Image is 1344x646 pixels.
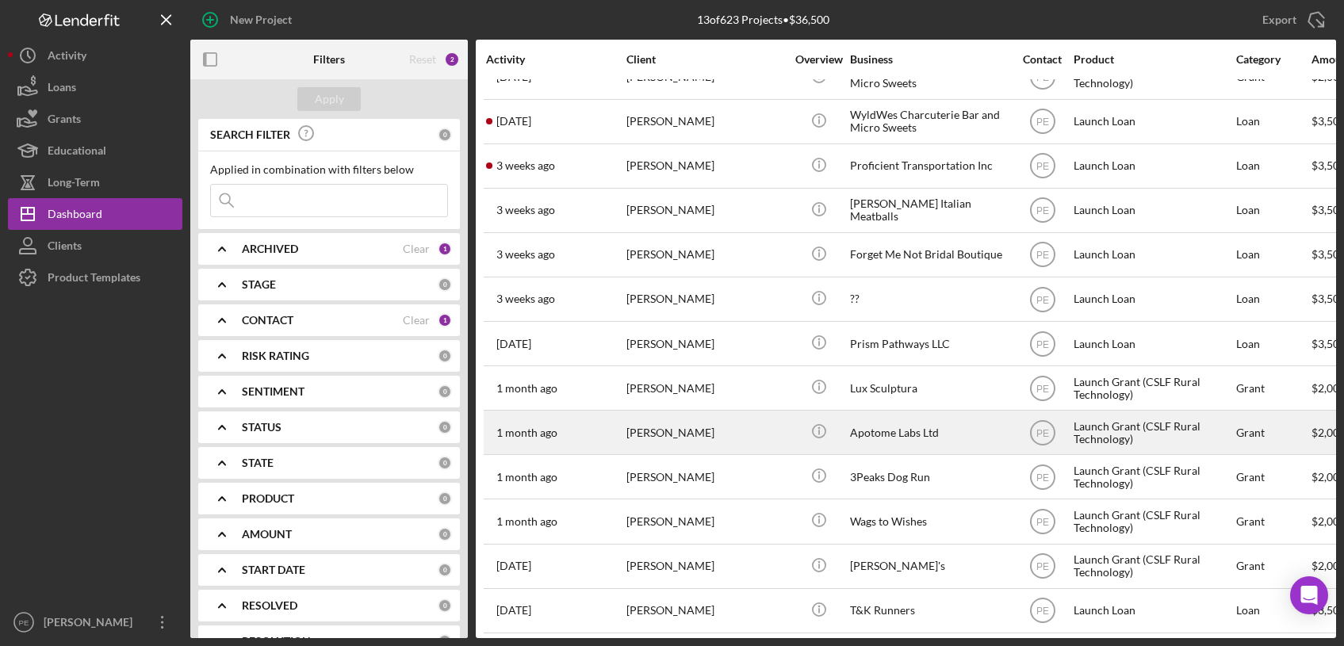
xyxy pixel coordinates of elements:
[1036,606,1048,617] text: PE
[1074,278,1232,320] div: Launch Loan
[1036,205,1048,216] text: PE
[850,234,1009,276] div: Forget Me Not Bridal Boutique
[850,53,1009,66] div: Business
[1074,456,1232,498] div: Launch Grant (CSLF Rural Technology)
[1036,250,1048,261] text: PE
[626,500,785,542] div: [PERSON_NAME]
[626,101,785,143] div: [PERSON_NAME]
[1236,323,1310,365] div: Loan
[1236,189,1310,231] div: Loan
[850,411,1009,453] div: Apotome Labs Ltd
[438,384,452,399] div: 0
[1236,590,1310,632] div: Loan
[1074,101,1232,143] div: Launch Loan
[242,528,292,541] b: AMOUNT
[297,87,361,111] button: Apply
[496,560,531,572] time: 2025-06-30 13:07
[496,604,531,617] time: 2025-06-28 00:50
[210,163,448,176] div: Applied in combination with filters below
[626,367,785,409] div: [PERSON_NAME]
[1236,545,1310,587] div: Grant
[1290,576,1328,614] div: Open Intercom Messenger
[8,103,182,135] button: Grants
[1236,145,1310,187] div: Loan
[1074,234,1232,276] div: Launch Loan
[626,189,785,231] div: [PERSON_NAME]
[48,135,106,170] div: Educational
[850,189,1009,231] div: [PERSON_NAME] Italian Meatballs
[1036,72,1048,83] text: PE
[1074,500,1232,542] div: Launch Grant (CSLF Rural Technology)
[8,230,182,262] a: Clients
[626,323,785,365] div: [PERSON_NAME]
[850,367,1009,409] div: Lux Sculptura
[1036,294,1048,305] text: PE
[8,135,182,166] button: Educational
[8,166,182,198] button: Long-Term
[1236,411,1310,453] div: Grant
[444,52,460,67] div: 2
[8,198,182,230] button: Dashboard
[8,262,182,293] button: Product Templates
[626,590,785,632] div: [PERSON_NAME]
[697,13,829,26] div: 13 of 623 Projects • $36,500
[850,456,1009,498] div: 3Peaks Dog Run
[48,198,102,234] div: Dashboard
[242,421,281,434] b: STATUS
[438,527,452,541] div: 0
[438,563,452,577] div: 0
[1236,234,1310,276] div: Loan
[1074,53,1232,66] div: Product
[626,278,785,320] div: [PERSON_NAME]
[438,456,452,470] div: 0
[48,166,100,202] div: Long-Term
[1236,101,1310,143] div: Loan
[242,599,297,612] b: RESOLVED
[403,314,430,327] div: Clear
[1013,53,1072,66] div: Contact
[496,115,531,128] time: 2025-08-26 18:30
[242,314,293,327] b: CONTACT
[850,323,1009,365] div: Prism Pathways LLC
[1036,117,1048,128] text: PE
[850,278,1009,320] div: ??
[438,420,452,434] div: 0
[1236,53,1310,66] div: Category
[438,313,452,327] div: 1
[230,4,292,36] div: New Project
[1074,189,1232,231] div: Launch Loan
[48,262,140,297] div: Product Templates
[850,101,1009,143] div: WyldWes Charcuterie Bar and Micro Sweets
[850,145,1009,187] div: Proficient Transportation Inc
[850,500,1009,542] div: Wags to Wishes
[438,598,452,613] div: 0
[1036,338,1048,350] text: PE
[626,411,785,453] div: [PERSON_NAME]
[626,234,785,276] div: [PERSON_NAME]
[242,350,309,362] b: RISK RATING
[1074,590,1232,632] div: Launch Loan
[496,382,557,395] time: 2025-07-28 20:58
[8,40,182,71] button: Activity
[1246,4,1336,36] button: Export
[1036,427,1048,438] text: PE
[496,248,555,261] time: 2025-08-04 17:54
[313,53,345,66] b: Filters
[1074,545,1232,587] div: Launch Grant (CSLF Rural Technology)
[190,4,308,36] button: New Project
[496,426,557,439] time: 2025-07-27 15:51
[496,471,557,484] time: 2025-07-23 18:05
[242,278,276,291] b: STAGE
[1036,517,1048,528] text: PE
[40,606,143,642] div: [PERSON_NAME]
[1074,323,1232,365] div: Launch Loan
[210,128,290,141] b: SEARCH FILTER
[626,545,785,587] div: [PERSON_NAME]
[438,277,452,292] div: 0
[1262,4,1296,36] div: Export
[48,40,86,75] div: Activity
[8,71,182,103] a: Loans
[496,338,531,350] time: 2025-07-29 17:38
